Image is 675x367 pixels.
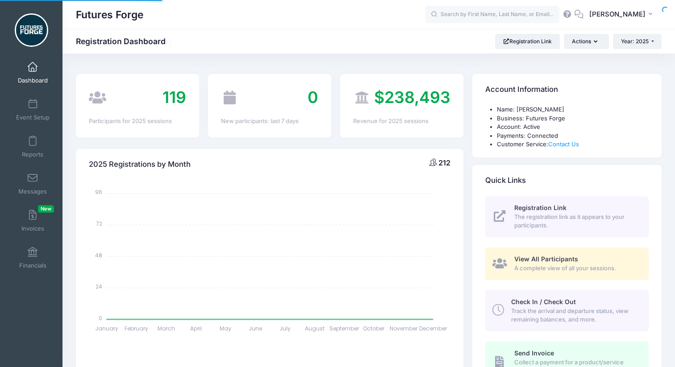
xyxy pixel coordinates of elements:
tspan: September [329,325,359,332]
tspan: February [125,325,149,332]
div: Revenue for 2025 sessions [353,117,450,126]
span: Reports [22,151,43,158]
span: Track the arrival and departure status, view remaining balances, and more. [511,307,638,324]
a: Reports [12,131,54,162]
div: Participants for 2025 sessions [89,117,186,126]
a: Dashboard [12,57,54,88]
h1: Futures Forge [76,4,143,25]
span: 119 [162,87,186,107]
span: View All Participants [514,255,578,263]
h4: Account Information [485,77,558,103]
a: Event Setup [12,94,54,125]
button: Year: 2025 [613,34,662,49]
tspan: April [190,325,202,332]
span: Check In / Check Out [511,298,576,305]
tspan: October [363,325,385,332]
tspan: June [249,325,262,332]
tspan: July [279,325,291,332]
span: Registration Link [514,204,567,211]
tspan: November [390,325,418,332]
span: 0 [308,87,318,107]
span: Year: 2025 [621,38,649,45]
span: A complete view of all your sessions. [514,264,638,273]
span: Event Setup [16,114,50,121]
li: Name: [PERSON_NAME] [497,105,649,114]
h4: 2025 Registrations by Month [89,152,191,177]
span: The registration link as it appears to your participants. [514,213,638,230]
button: [PERSON_NAME] [583,4,662,25]
input: Search by First Name, Last Name, or Email... [425,6,559,24]
h4: Quick Links [485,168,526,193]
tspan: 0 [99,314,103,322]
div: New participants: last 7 days [221,117,318,126]
span: Invoices [21,225,44,232]
a: InvoicesNew [12,205,54,236]
span: New [38,205,54,213]
tspan: March [158,325,175,332]
tspan: December [420,325,448,332]
a: Financials [12,242,54,273]
tspan: 96 [96,188,103,196]
span: 212 [438,158,450,167]
a: Registration Link [495,34,560,49]
a: Check In / Check Out Track the arrival and departure status, view remaining balances, and more. [485,290,649,331]
span: Messages [18,188,47,195]
tspan: August [305,325,325,332]
tspan: January [96,325,119,332]
span: $238,493 [374,87,450,107]
tspan: May [220,325,231,332]
li: Customer Service: [497,140,649,149]
li: Payments: Connected [497,132,649,140]
a: Registration Link The registration link as it appears to your participants. [485,196,649,237]
li: Account: Active [497,123,649,132]
img: Futures Forge [15,13,48,47]
span: Dashboard [18,77,48,84]
span: Financials [19,262,46,269]
tspan: 24 [96,283,103,290]
h1: Registration Dashboard [76,37,173,46]
a: View All Participants A complete view of all your sessions. [485,247,649,280]
span: [PERSON_NAME] [589,9,646,19]
tspan: 48 [96,251,103,259]
li: Business: Futures Forge [497,114,649,123]
span: Send Invoice [514,349,554,357]
a: Contact Us [548,140,579,148]
a: Messages [12,168,54,199]
tspan: 72 [96,220,103,227]
button: Actions [564,34,608,49]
